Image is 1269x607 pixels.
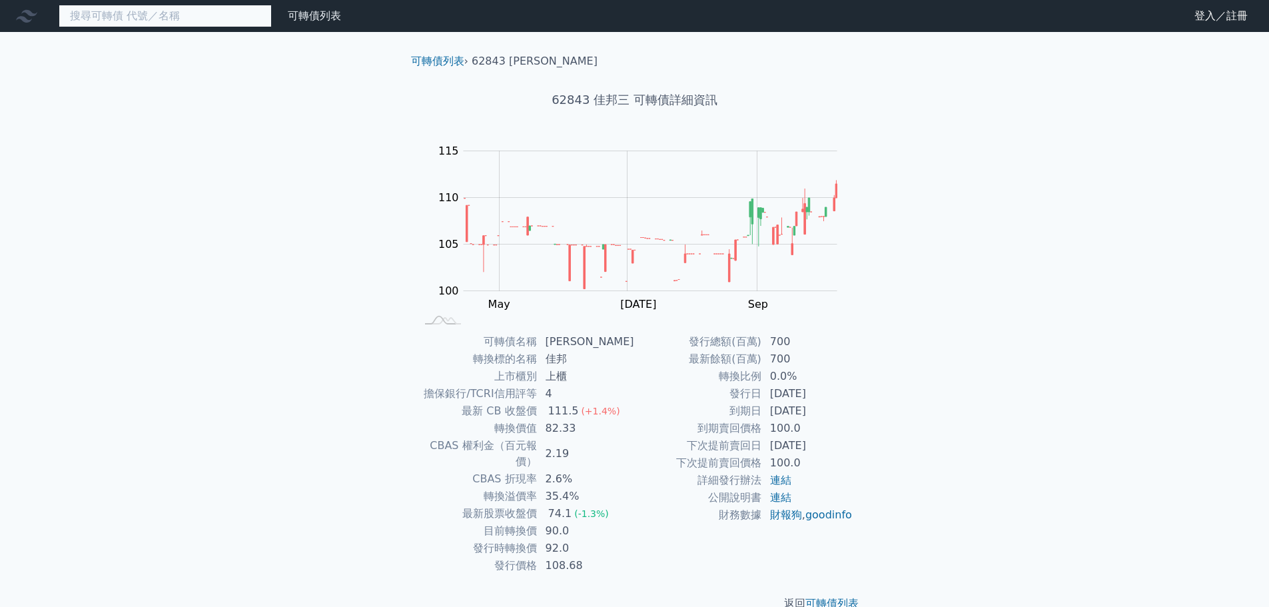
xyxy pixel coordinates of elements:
[635,402,762,420] td: 到期日
[416,437,538,470] td: CBAS 權利金（百元報價）
[538,368,635,385] td: 上櫃
[472,53,598,69] li: 62843 [PERSON_NAME]
[438,238,459,251] tspan: 105
[538,557,635,574] td: 108.68
[538,522,635,540] td: 90.0
[770,491,791,504] a: 連結
[635,472,762,489] td: 詳細發行辦法
[635,454,762,472] td: 下次提前賣回價格
[635,420,762,437] td: 到期賣回價格
[538,333,635,350] td: [PERSON_NAME]
[762,368,853,385] td: 0.0%
[762,350,853,368] td: 700
[762,437,853,454] td: [DATE]
[1202,543,1269,607] iframe: Chat Widget
[416,522,538,540] td: 目前轉換價
[635,489,762,506] td: 公開說明書
[416,540,538,557] td: 發行時轉換價
[762,385,853,402] td: [DATE]
[416,488,538,505] td: 轉換溢價率
[748,298,768,310] tspan: Sep
[538,488,635,505] td: 35.4%
[416,505,538,522] td: 最新股票收盤價
[635,368,762,385] td: 轉換比例
[762,402,853,420] td: [DATE]
[416,350,538,368] td: 轉換標的名稱
[770,508,802,521] a: 財報狗
[538,540,635,557] td: 92.0
[416,333,538,350] td: 可轉債名稱
[620,298,656,310] tspan: [DATE]
[762,454,853,472] td: 100.0
[546,403,582,419] div: 111.5
[416,420,538,437] td: 轉換價值
[538,437,635,470] td: 2.19
[411,55,464,67] a: 可轉債列表
[59,5,272,27] input: 搜尋可轉債 代號／名稱
[438,145,459,157] tspan: 115
[288,9,341,22] a: 可轉債列表
[416,385,538,402] td: 擔保銀行/TCRI信用評等
[438,285,459,297] tspan: 100
[416,557,538,574] td: 發行價格
[538,420,635,437] td: 82.33
[411,53,468,69] li: ›
[416,368,538,385] td: 上市櫃別
[635,333,762,350] td: 發行總額(百萬)
[581,406,620,416] span: (+1.4%)
[762,420,853,437] td: 100.0
[488,298,510,310] tspan: May
[400,91,869,109] h1: 62843 佳邦三 可轉債詳細資訊
[762,506,853,524] td: ,
[416,402,538,420] td: 最新 CB 收盤價
[1184,5,1258,27] a: 登入／註冊
[438,191,459,204] tspan: 110
[546,506,575,522] div: 74.1
[1202,543,1269,607] div: 聊天小工具
[538,385,635,402] td: 4
[805,508,852,521] a: goodinfo
[416,470,538,488] td: CBAS 折現率
[635,385,762,402] td: 發行日
[770,474,791,486] a: 連結
[635,437,762,454] td: 下次提前賣回日
[574,508,609,519] span: (-1.3%)
[538,350,635,368] td: 佳邦
[431,145,857,310] g: Chart
[762,333,853,350] td: 700
[538,470,635,488] td: 2.6%
[635,506,762,524] td: 財務數據
[635,350,762,368] td: 最新餘額(百萬)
